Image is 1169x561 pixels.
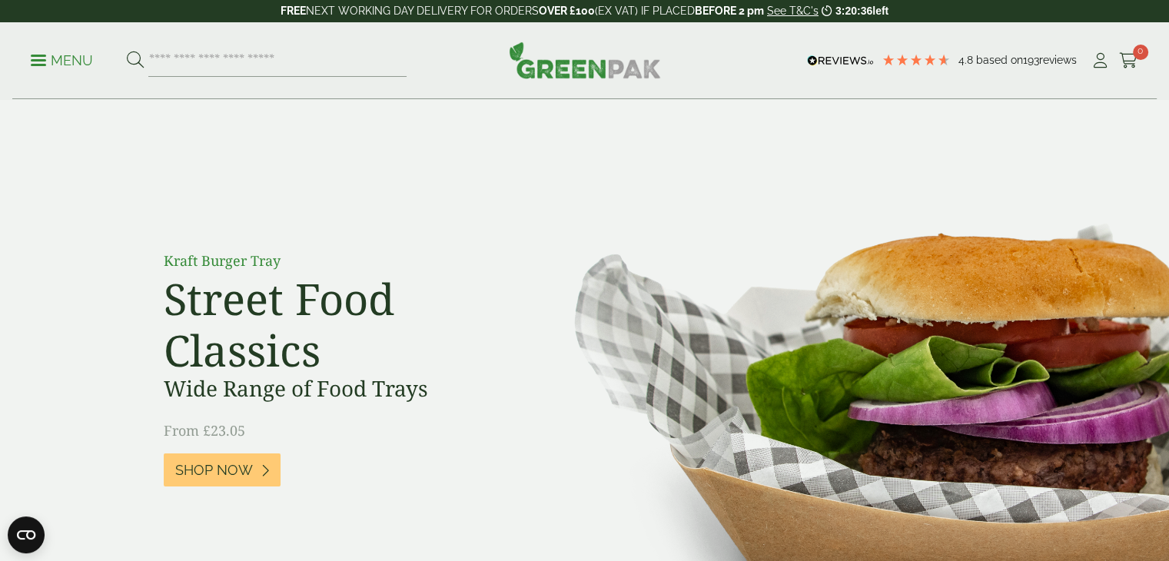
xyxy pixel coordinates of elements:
[767,5,819,17] a: See T&C's
[882,53,951,67] div: 4.8 Stars
[835,5,872,17] span: 3:20:36
[1119,53,1138,68] i: Cart
[872,5,888,17] span: left
[509,41,661,78] img: GreenPak Supplies
[164,421,245,440] span: From £23.05
[976,54,1023,66] span: Based on
[1119,49,1138,72] a: 0
[695,5,764,17] strong: BEFORE 2 pm
[31,51,93,67] a: Menu
[807,55,874,66] img: REVIEWS.io
[8,516,45,553] button: Open CMP widget
[164,376,510,402] h3: Wide Range of Food Trays
[164,453,281,486] a: Shop Now
[31,51,93,70] p: Menu
[164,273,510,376] h2: Street Food Classics
[539,5,595,17] strong: OVER £100
[281,5,306,17] strong: FREE
[958,54,976,66] span: 4.8
[1023,54,1039,66] span: 193
[164,251,510,271] p: Kraft Burger Tray
[175,462,253,479] span: Shop Now
[1133,45,1148,60] span: 0
[1091,53,1110,68] i: My Account
[1039,54,1077,66] span: reviews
